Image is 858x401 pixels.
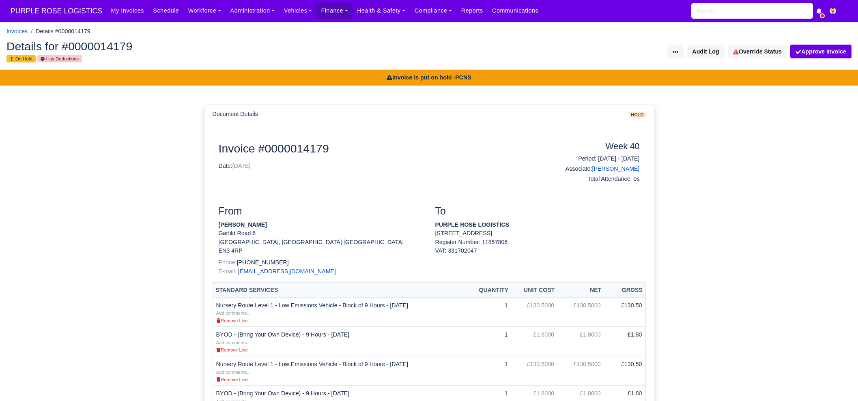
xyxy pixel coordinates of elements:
[216,377,248,382] small: Remove Line
[511,297,557,327] td: £130.5000
[184,3,226,19] a: Workforce
[353,3,410,19] a: Health & Safety
[604,327,645,356] td: £1.80
[213,297,467,327] td: Nursery Route Level 1 - Low Emissions Vehicle - Block of 9 Hours - [DATE]
[410,3,457,19] a: Compliance
[6,28,28,34] a: Invoices
[629,112,645,118] span: hold
[429,238,646,255] div: Register Number: 11857806
[467,283,511,298] th: Quantity
[216,318,248,323] small: Remove Line
[219,221,267,228] strong: [PERSON_NAME]
[544,165,640,172] h6: Associate:
[467,356,511,386] td: 1
[488,3,543,19] a: Communications
[216,309,251,316] a: Add comments...
[511,356,557,386] td: £130.5000
[219,247,423,255] p: EN3 4RP
[557,356,604,386] td: £130.5000
[106,3,148,19] a: My Invoices
[6,55,36,62] small: On Hold
[219,162,531,170] p: Date:
[435,221,510,228] strong: PURPLE ROSE LOGISTICS
[457,3,488,19] a: Reports
[604,297,645,327] td: £130.50
[148,3,183,19] a: Schedule
[544,155,640,162] h6: Period: [DATE] - [DATE]
[6,41,423,52] h2: Details for #0000014179
[219,142,531,155] h2: Invoice #0000014179
[544,142,640,152] h4: Week 40
[467,297,511,327] td: 1
[226,3,279,19] a: Administration
[28,27,90,36] li: Details #0000014179
[216,346,248,353] a: Remove Line
[687,45,724,58] button: Audit Log
[216,311,251,315] small: Add comments...
[219,268,237,274] span: E-mail:
[216,317,248,324] a: Remove Line
[213,356,467,386] td: Nursery Route Level 1 - Low Emissions Vehicle - Block of 9 Hours - [DATE]
[435,247,640,255] div: VAT: 331702047
[557,327,604,356] td: £1.8000
[213,111,258,118] h6: Document Details
[316,3,353,19] a: Finance
[232,163,251,169] span: [DATE]
[557,283,604,298] th: Net
[280,3,317,19] a: Vehicles
[691,3,813,19] input: Search...
[213,327,467,356] td: BYOD - (Bring Your Own Device) - 9 Hours - [DATE]
[511,327,557,356] td: £1.8000
[216,369,251,375] a: Add comments...
[216,339,251,345] a: Add comments...
[219,238,423,247] p: [GEOGRAPHIC_DATA], [GEOGRAPHIC_DATA] [GEOGRAPHIC_DATA]
[216,347,248,352] small: Remove Line
[544,176,640,182] h6: Total Attendance: 0s
[6,3,106,19] a: PURPLE ROSE LOGISTICS
[435,205,640,217] h3: To
[435,229,640,238] p: [STREET_ADDRESS]
[604,283,645,298] th: Gross
[467,327,511,356] td: 1
[455,74,471,81] u: PCNS
[219,229,423,238] p: Garfild Road 6
[604,356,645,386] td: £130.50
[213,283,467,298] th: Standard Services
[219,205,423,217] h3: From
[37,55,82,62] small: Has Deductions
[592,165,639,172] a: [PERSON_NAME]
[511,283,557,298] th: Unit Cost
[238,268,336,274] a: [EMAIL_ADDRESS][DOMAIN_NAME]
[557,297,604,327] td: £130.5000
[219,258,423,267] p: [PHONE_NUMBER]
[216,340,251,345] small: Add comments...
[216,370,251,375] small: Add comments...
[216,376,248,382] a: Remove Line
[790,45,852,58] button: Approve Invoice
[219,259,237,266] span: Phone:
[728,45,787,58] a: Override Status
